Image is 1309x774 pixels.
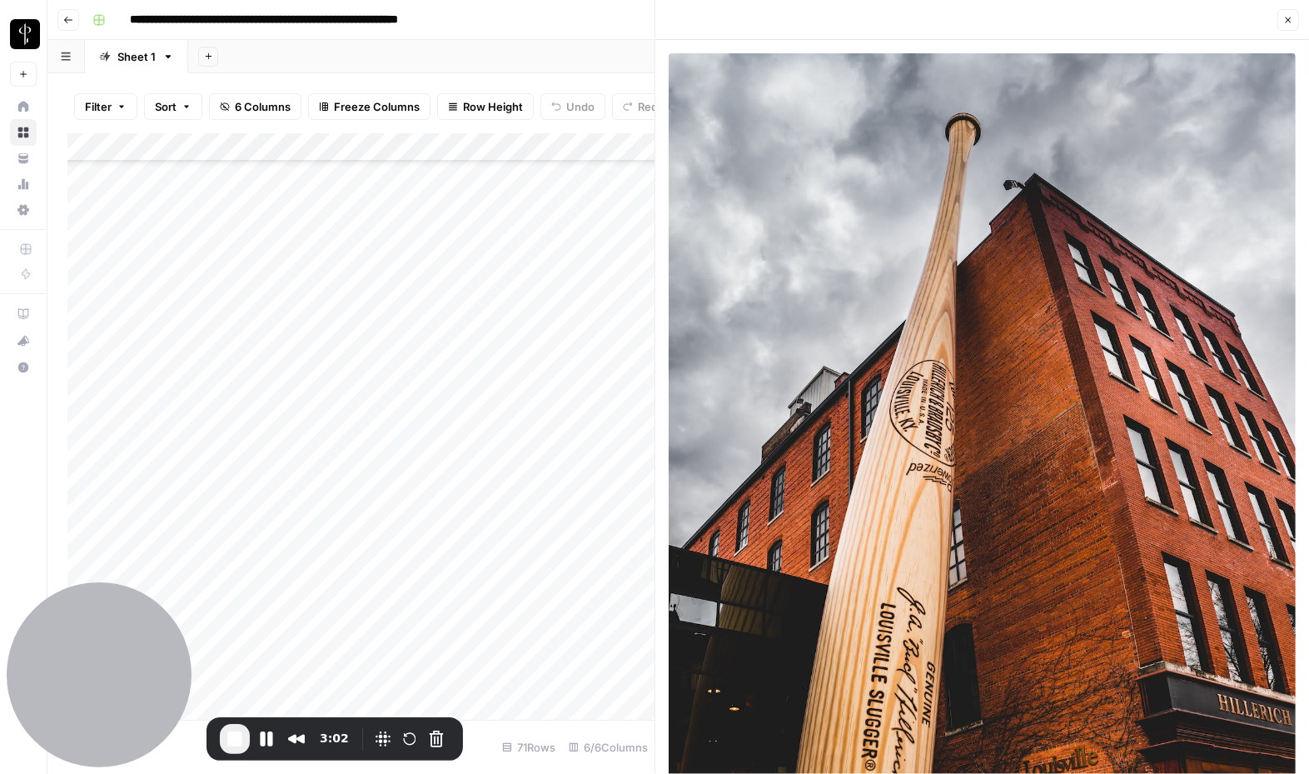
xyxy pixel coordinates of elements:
span: Undo [566,98,595,115]
div: 71 Rows [495,734,562,761]
a: Your Data [10,145,37,172]
a: Browse [10,119,37,146]
div: What's new? [11,328,36,353]
a: Sheet 1 [85,40,188,73]
span: Redo [638,98,664,115]
button: Workspace: LP Production Workloads [10,13,37,55]
button: Filter [74,93,137,120]
a: AirOps Academy [10,301,37,327]
span: Row Height [463,98,523,115]
div: Sheet 1 [117,48,156,65]
a: Settings [10,197,37,223]
button: Undo [540,93,605,120]
a: Home [10,93,37,120]
button: Row Height [437,93,534,120]
button: Redo [612,93,675,120]
a: Usage [10,171,37,197]
div: 6/6 Columns [562,734,654,761]
button: Help + Support [10,354,37,381]
span: Sort [155,98,177,115]
button: What's new? [10,327,37,354]
button: Freeze Columns [308,93,431,120]
button: Sort [144,93,202,120]
img: LP Production Workloads Logo [10,19,40,49]
button: 6 Columns [209,93,301,120]
span: Filter [85,98,112,115]
span: Freeze Columns [334,98,420,115]
span: 6 Columns [235,98,291,115]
